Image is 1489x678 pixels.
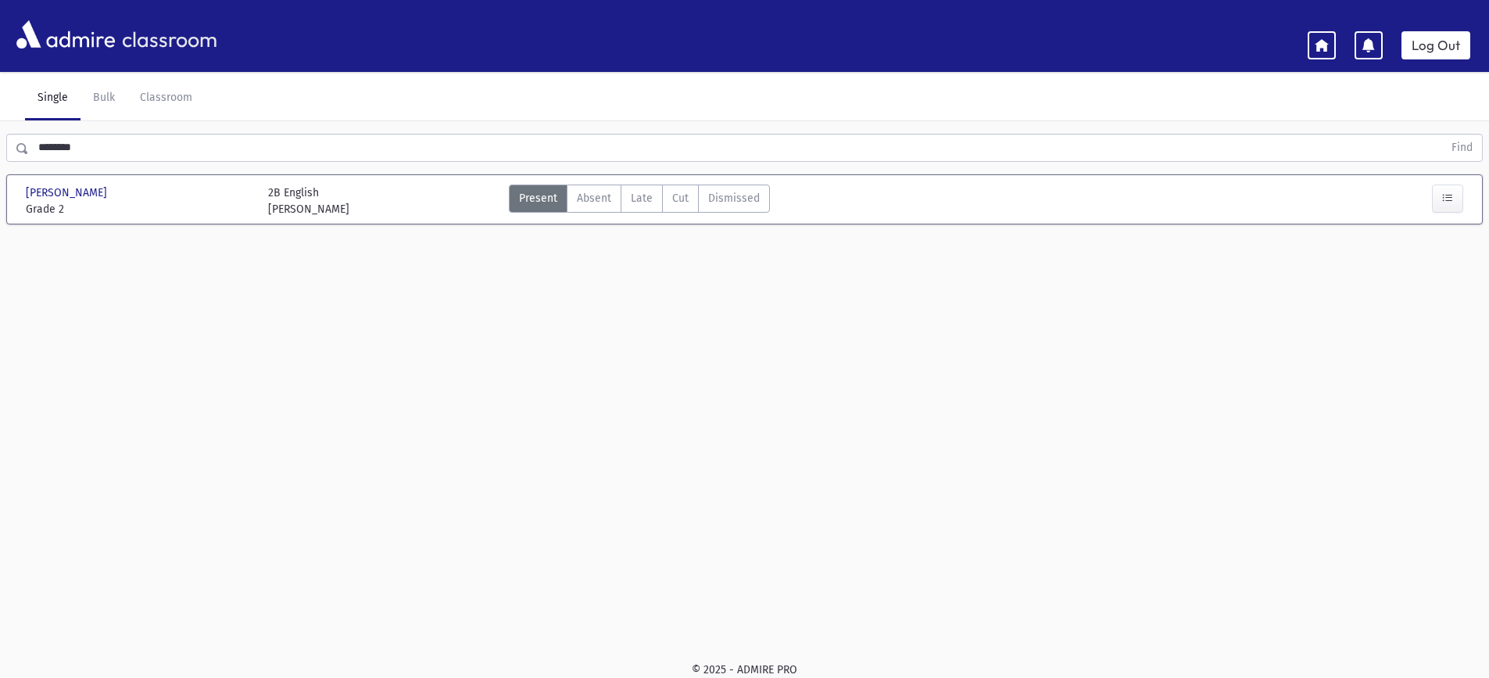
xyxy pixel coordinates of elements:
[13,16,119,52] img: AdmirePro
[631,190,653,206] span: Late
[1442,135,1482,161] button: Find
[1401,31,1470,59] a: Log Out
[268,185,349,217] div: 2B English [PERSON_NAME]
[519,190,557,206] span: Present
[672,190,689,206] span: Cut
[708,190,760,206] span: Dismissed
[25,77,81,120] a: Single
[81,77,127,120] a: Bulk
[127,77,205,120] a: Classroom
[577,190,611,206] span: Absent
[119,14,217,56] span: classroom
[509,185,770,217] div: AttTypes
[26,185,110,201] span: [PERSON_NAME]
[26,201,252,217] span: Grade 2
[25,662,1464,678] div: © 2025 - ADMIRE PRO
